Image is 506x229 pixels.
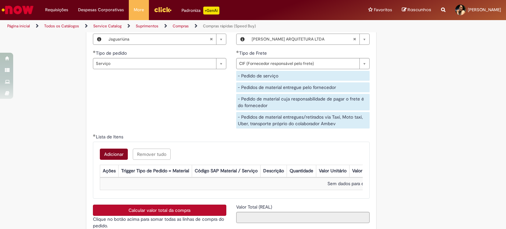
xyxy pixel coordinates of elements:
[350,34,359,44] abbr: Limpar campo Fornecedor
[236,212,370,223] input: Valor Total (REAL)
[236,50,239,53] span: Obrigatório Preenchido
[45,7,68,13] span: Requisições
[100,149,128,160] button: Add a row for Lista de Itens
[236,204,273,210] span: Somente leitura - Valor Total (REAL)
[7,23,30,29] a: Página inicial
[239,50,268,56] span: Tipo de Frete
[96,58,213,69] span: Serviço
[96,134,125,140] span: Lista de Itens
[236,112,370,129] div: - Pedidos de material entregues/retirados via Taxi, Moto taxi, Uber, transporte próprio do colabo...
[93,34,105,44] button: Planta, Visualizar este registro Jaguariúna
[182,7,219,14] div: Padroniza
[134,7,144,13] span: More
[287,165,316,177] th: Quantidade
[239,58,356,69] span: CIF (Fornecedor responsável pelo frete)
[252,34,353,44] span: [PERSON_NAME] ARQUITETURA LTDA
[236,82,370,92] div: - Pedidos de material entregue pelo fornecedor
[105,34,226,44] a: JaguariúnaLimpar campo Planta
[78,7,124,13] span: Despesas Corporativas
[236,204,273,210] label: Somente leitura - Valor Total (REAL)
[236,71,370,81] div: - Pedido de serviço
[236,94,370,110] div: - Pedido de material cuja responsabilidade de pagar o frete é do fornecedor
[316,165,349,177] th: Valor Unitário
[408,7,431,13] span: Rascunhos
[5,20,332,32] ul: Trilhas de página
[260,165,287,177] th: Descrição
[154,5,172,14] img: click_logo_yellow_360x200.png
[237,34,248,44] button: Fornecedor , Visualizar este registro NATASHA PEREIRA ARQUITETURA LTDA
[100,165,118,177] th: Ações
[93,216,226,229] p: Clique no botão acima para somar todas as linhas de compra do pedido.
[402,7,431,13] a: Rascunhos
[93,23,122,29] a: Service Catalog
[468,7,501,13] span: [PERSON_NAME]
[203,7,219,14] p: +GenAi
[206,34,216,44] abbr: Limpar campo Planta
[203,23,256,29] a: Compras rápidas (Speed Buy)
[93,205,226,216] button: Calcular valor total da compra
[248,34,369,44] a: [PERSON_NAME] ARQUITETURA LTDALimpar campo Fornecedor
[96,50,128,56] span: Tipo de pedido
[118,165,192,177] th: Trigger Tipo de Pedido = Material
[374,7,392,13] span: Favoritos
[136,23,158,29] a: Suprimentos
[192,165,260,177] th: Código SAP Material / Serviço
[93,134,96,137] span: Obrigatório Preenchido
[93,50,96,53] span: Obrigatório Preenchido
[173,23,189,29] a: Compras
[1,3,35,16] img: ServiceNow
[44,23,79,29] a: Todos os Catálogos
[349,165,391,177] th: Valor Total Moeda
[108,34,210,44] span: Jaguariúna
